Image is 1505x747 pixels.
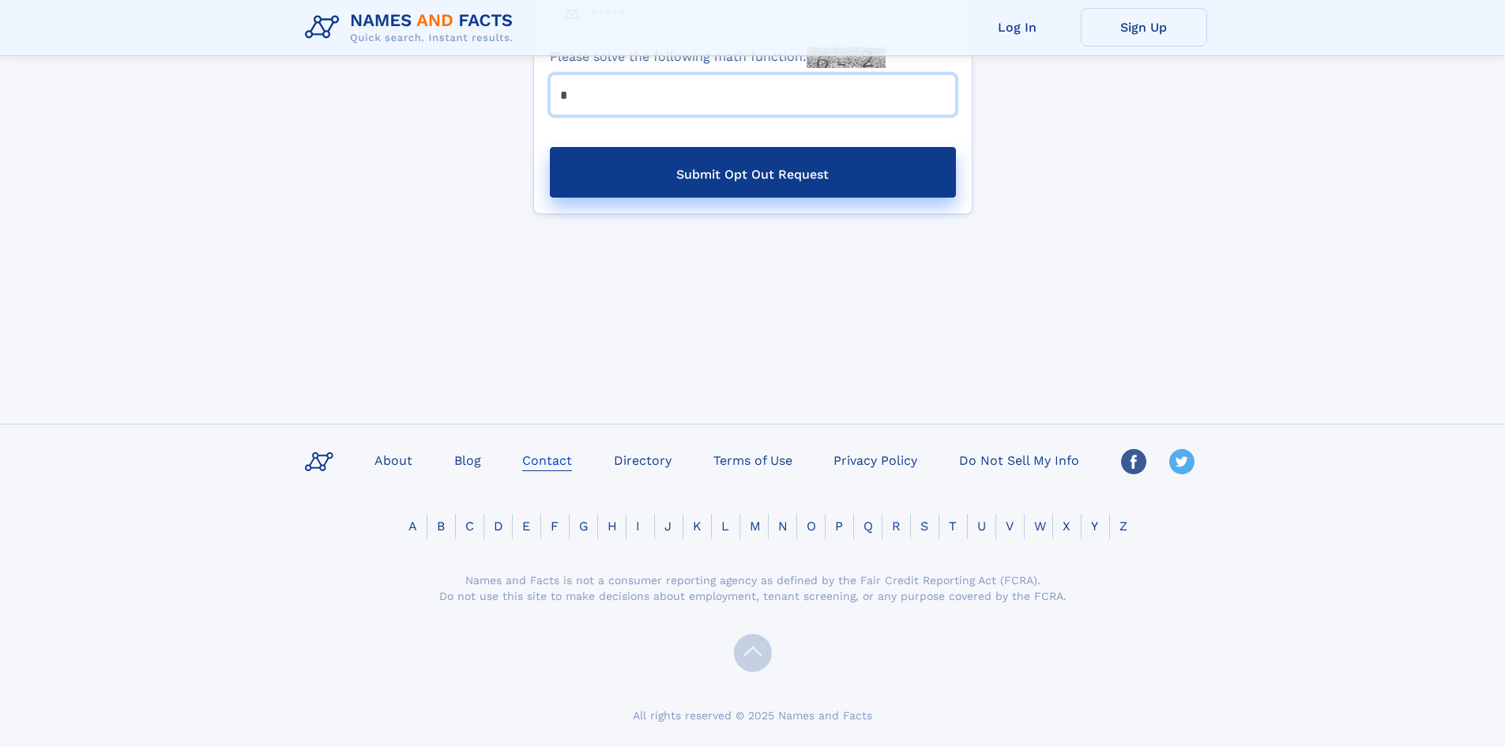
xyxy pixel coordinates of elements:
[769,519,797,534] a: N
[598,519,626,534] a: H
[996,519,1023,534] a: V
[299,707,1207,723] div: All rights reserved © 2025 Names and Facts
[655,519,681,534] a: J
[1081,8,1207,47] a: Sign Up
[299,6,526,49] img: Logo Names and Facts
[827,448,924,471] a: Privacy Policy
[1121,449,1146,474] img: Facebook
[541,519,568,534] a: F
[399,519,427,534] a: A
[882,519,910,534] a: R
[712,519,739,534] a: L
[954,8,1081,47] a: Log In
[516,448,578,471] a: Contact
[683,519,711,534] a: K
[626,519,649,534] a: I
[707,448,799,471] a: Terms of Use
[570,519,598,534] a: G
[953,448,1085,471] a: Do Not Sell My Info
[427,519,454,534] a: B
[1053,519,1080,534] a: X
[513,519,540,534] a: E
[911,519,938,534] a: S
[456,519,483,534] a: C
[826,519,852,534] a: P
[550,47,886,68] label: Please solve the following math function:
[1169,449,1195,474] img: Twitter
[1082,519,1108,534] a: Y
[740,519,770,534] a: M
[1025,519,1055,534] a: W
[484,519,513,534] a: D
[437,572,1069,604] div: Names and Facts is not a consumer reporting agency as defined by the Fair Credit Reporting Act (F...
[448,448,487,471] a: Blog
[968,519,995,534] a: U
[550,147,956,198] button: Submit Opt Out Request
[939,519,966,534] a: T
[854,519,882,534] a: Q
[797,519,826,534] a: O
[608,448,678,471] a: Directory
[1110,519,1137,534] a: Z
[368,448,419,471] a: About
